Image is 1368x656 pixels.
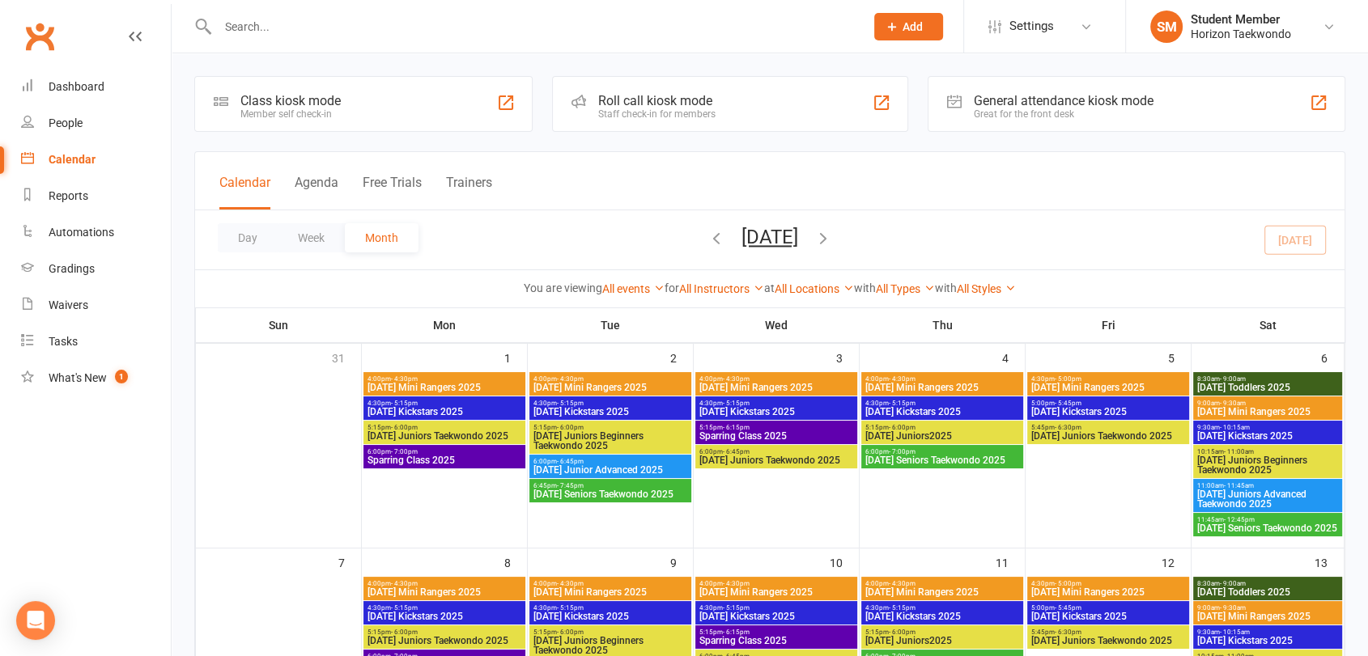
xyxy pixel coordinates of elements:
span: [DATE] Mini Rangers 2025 [865,383,1020,392]
span: [DATE] Juniors Advanced Taekwondo 2025 [1196,489,1339,509]
strong: at [764,281,775,294]
span: - 6:30pm [1055,628,1081,636]
span: 5:15pm [865,424,1020,431]
span: - 7:45pm [557,482,584,489]
span: [DATE] Mini Rangers 2025 [1196,612,1339,621]
span: Add [903,20,923,33]
button: Week [278,223,345,252]
span: [DATE] Juniors Taekwondo 2025 [1030,431,1186,441]
span: [DATE] Kickstars 2025 [699,407,854,417]
div: Reports [49,189,88,202]
a: All Instructors [679,282,764,295]
span: 6:00pm [533,458,688,465]
span: - 4:30pm [391,580,418,587]
th: Sun [196,308,362,342]
span: 9:30am [1196,628,1339,636]
span: - 5:15pm [391,604,418,612]
span: - 9:00am [1220,580,1246,587]
th: Mon [362,308,528,342]
span: 5:15pm [367,424,522,431]
span: 5:15pm [699,628,854,636]
span: 4:00pm [367,375,522,383]
strong: with [854,281,876,294]
div: 2 [670,344,693,370]
span: 4:00pm [865,580,1020,587]
span: - 5:15pm [889,604,916,612]
span: - 10:15am [1220,424,1250,431]
span: - 5:45pm [1055,604,1081,612]
th: Thu [860,308,1026,342]
span: 5:15pm [699,424,854,431]
span: [DATE] Mini Rangers 2025 [533,383,688,392]
button: Add [874,13,943,40]
button: [DATE] [741,226,798,248]
button: Free Trials [363,175,422,209]
span: Sparring Class 2025 [699,636,854,645]
span: - 6:45pm [557,458,584,465]
span: - 6:00pm [557,628,584,636]
span: [DATE] Juniors2025 [865,636,1020,645]
span: - 6:15pm [723,628,750,636]
span: - 6:30pm [1055,424,1081,431]
span: [DATE] Mini Rangers 2025 [1196,407,1339,417]
span: [DATE] Toddlers 2025 [1196,383,1339,392]
span: [DATE] Kickstars 2025 [533,407,688,417]
div: SM [1150,11,1183,43]
span: - 4:30pm [889,580,916,587]
span: [DATE] Juniors Taekwondo 2025 [699,455,854,465]
span: - 6:45pm [723,448,750,455]
th: Wed [694,308,860,342]
button: Month [345,223,418,252]
div: 9 [670,548,693,575]
strong: with [935,281,957,294]
span: - 7:00pm [889,448,916,455]
div: 13 [1315,548,1344,575]
span: 4:30pm [367,400,522,407]
span: 6:00pm [865,448,1020,455]
span: - 9:00am [1220,375,1246,383]
th: Sat [1192,308,1345,342]
span: [DATE] Kickstars 2025 [865,407,1020,417]
span: [DATE] Juniors Beginners Taekwondo 2025 [533,636,688,655]
div: Staff check-in for members [598,108,716,120]
span: [DATE] Mini Rangers 2025 [1030,383,1186,392]
span: 5:15pm [533,424,688,431]
div: Dashboard [49,80,104,93]
span: 1 [115,370,128,383]
span: Sparring Class 2025 [699,431,854,441]
span: [DATE] Mini Rangers 2025 [865,587,1020,597]
span: 5:15pm [533,628,688,636]
span: 9:00am [1196,400,1339,407]
span: [DATE] Kickstars 2025 [1196,431,1339,441]
span: 4:00pm [533,580,688,587]
div: Great for the front desk [974,108,1153,120]
span: - 5:15pm [557,604,584,612]
span: 4:00pm [533,375,688,383]
span: [DATE] Kickstars 2025 [367,612,522,621]
a: People [21,105,171,142]
input: Search... [213,15,853,38]
span: - 6:00pm [889,628,916,636]
span: 10:15am [1196,448,1339,455]
div: 5 [1168,344,1191,370]
div: Open Intercom Messenger [16,601,55,640]
span: 5:00pm [1030,604,1186,612]
button: Day [218,223,278,252]
div: 3 [836,344,859,370]
span: - 5:15pm [391,400,418,407]
span: - 5:15pm [889,400,916,407]
span: - 5:00pm [1055,375,1081,383]
div: Calendar [49,153,96,166]
span: 4:00pm [699,580,854,587]
span: 4:30pm [865,400,1020,407]
div: What's New [49,371,107,384]
div: 1 [504,344,527,370]
span: - 11:45am [1224,482,1254,489]
span: 4:30pm [1030,375,1186,383]
span: 5:15pm [367,628,522,636]
span: 4:30pm [699,604,854,612]
span: - 4:30pm [889,375,916,383]
a: Reports [21,178,171,214]
span: [DATE] Kickstars 2025 [367,407,522,417]
a: Tasks [21,324,171,360]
